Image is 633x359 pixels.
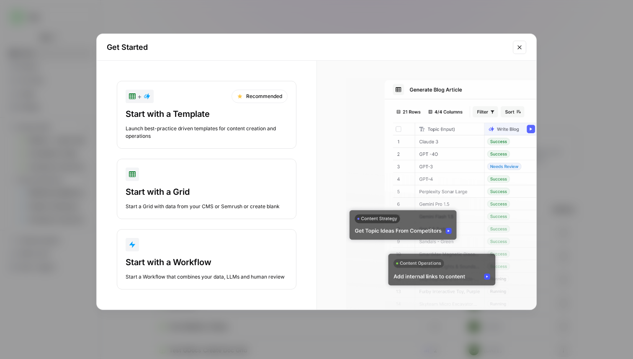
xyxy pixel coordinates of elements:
[232,90,288,103] div: Recommended
[513,41,526,54] button: Close modal
[126,108,288,120] div: Start with a Template
[126,256,288,268] div: Start with a Workflow
[117,229,296,289] button: Start with a WorkflowStart a Workflow that combines your data, LLMs and human review
[117,159,296,219] button: Start with a GridStart a Grid with data from your CMS or Semrush or create blank
[126,125,288,140] div: Launch best-practice driven templates for content creation and operations
[117,81,296,149] button: +RecommendedStart with a TemplateLaunch best-practice driven templates for content creation and o...
[126,273,288,281] div: Start a Workflow that combines your data, LLMs and human review
[126,186,288,198] div: Start with a Grid
[107,41,508,53] h2: Get Started
[129,91,150,101] div: +
[126,203,288,210] div: Start a Grid with data from your CMS or Semrush or create blank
